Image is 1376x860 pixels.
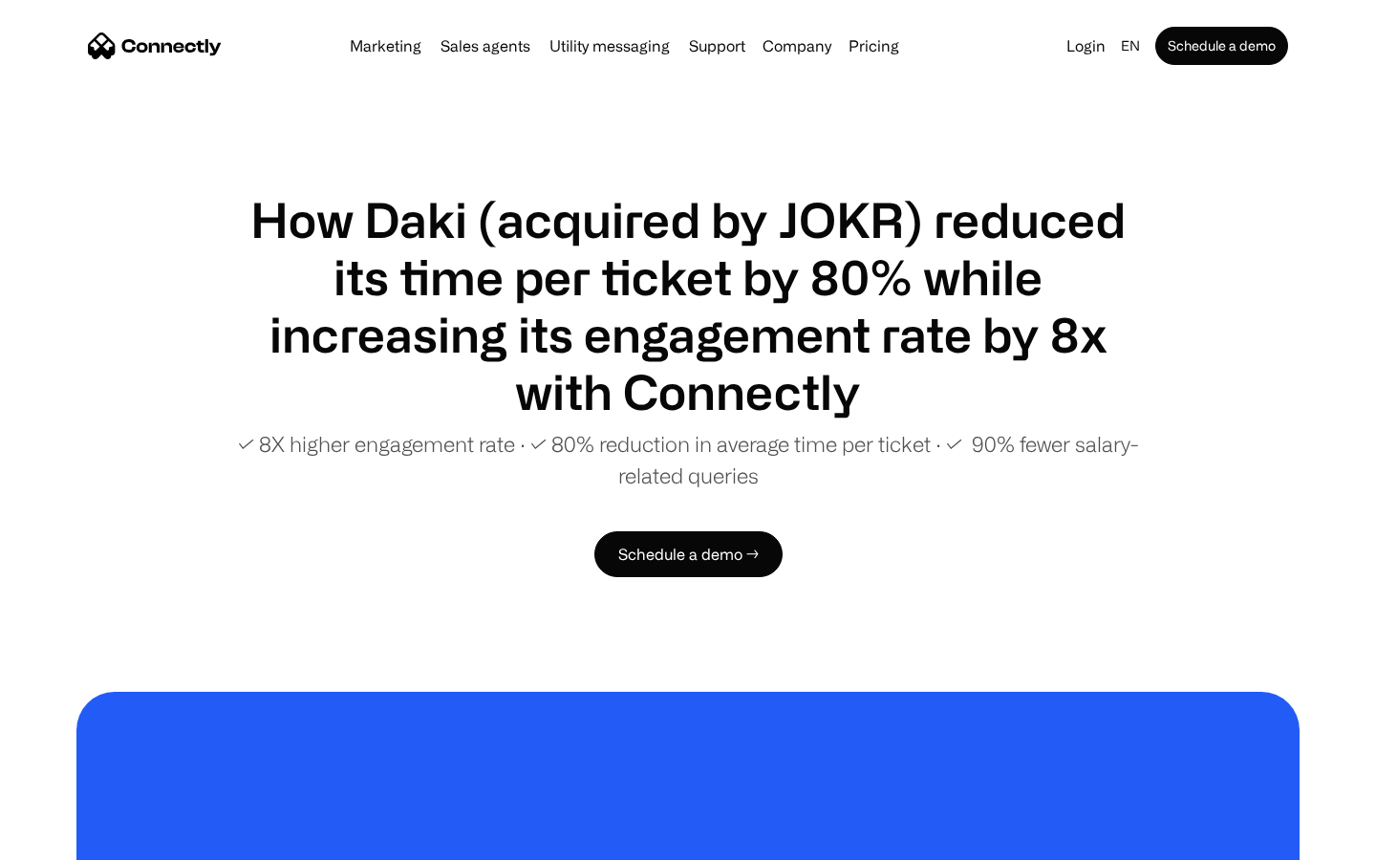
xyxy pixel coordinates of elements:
[681,38,753,54] a: Support
[542,38,677,54] a: Utility messaging
[38,827,115,853] ul: Language list
[433,38,538,54] a: Sales agents
[594,531,783,577] a: Schedule a demo →
[763,32,831,59] div: Company
[229,428,1147,491] p: ✓ 8X higher engagement rate ∙ ✓ 80% reduction in average time per ticket ∙ ✓ 90% fewer salary-rel...
[841,38,907,54] a: Pricing
[342,38,429,54] a: Marketing
[1155,27,1288,65] a: Schedule a demo
[1121,32,1140,59] div: en
[19,825,115,853] aside: Language selected: English
[229,191,1147,420] h1: How Daki (acquired by JOKR) reduced its time per ticket by 80% while increasing its engagement ra...
[1059,32,1113,59] a: Login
